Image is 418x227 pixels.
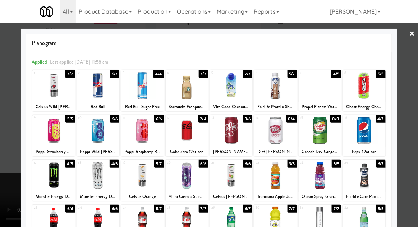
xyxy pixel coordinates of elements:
[122,147,162,156] div: Poppi Raspberry Rose
[34,205,54,211] div: 25
[344,115,364,121] div: 16
[166,192,208,201] div: Alani Cosmic Stardust
[300,205,320,211] div: 31
[166,70,208,111] div: 47/7Starbucks Frappuccino Vanilla
[32,38,386,48] span: Planogram
[256,160,275,166] div: 22
[300,192,340,201] div: Ocean Spray Grape Cranberry
[210,115,252,156] div: 133/6[PERSON_NAME] 12oz can
[343,70,385,111] div: 85/5Ghost Energy Cherry Limeade
[33,102,74,111] div: Celsius Wild [PERSON_NAME]
[344,102,384,111] div: Ghost Energy Cherry Limeade
[121,160,164,201] div: 195/7Celsius Orange
[286,115,297,123] div: 0/4
[288,70,297,78] div: 5/7
[211,160,231,166] div: 21
[210,102,252,111] div: Vita Coco Coconut Water
[78,102,118,111] div: Red Bull
[332,205,341,213] div: 7/7
[344,205,364,211] div: 32
[65,160,75,168] div: 4/5
[32,70,75,111] div: 17/7Celsius Wild [PERSON_NAME]
[77,160,119,201] div: 184/5Monster Energy Drink Zero Ultra (16oz)
[255,192,295,201] div: Tropicana Apple Juice
[110,70,119,78] div: 6/7
[32,147,75,156] div: Poppi Strawberry Lemon
[121,147,164,156] div: Poppi Raspberry Rose
[32,192,75,201] div: Monster Energy Drink (16oz)
[167,70,187,76] div: 4
[254,102,297,111] div: Fairlife Protein Shake Chocolate
[65,70,75,78] div: 7/7
[110,205,119,213] div: 6/6
[343,115,385,156] div: 164/7Pepsi 12oz can
[199,205,208,213] div: 7/7
[123,160,142,166] div: 19
[121,70,164,111] div: 34/4Red Bull Sugar Free
[154,115,164,123] div: 6/6
[344,160,364,166] div: 24
[210,147,252,156] div: [PERSON_NAME] 12oz can
[78,160,98,166] div: 18
[376,115,386,123] div: 4/7
[299,192,341,201] div: Ocean Spray Grape Cranberry
[288,160,297,168] div: 3/3
[78,70,98,76] div: 2
[199,70,208,78] div: 7/7
[211,70,231,76] div: 5
[254,115,297,156] div: 140/4Diet [PERSON_NAME] 12oz can
[299,147,341,156] div: Canada Dry Ginger Ale
[211,192,251,201] div: Celsius [PERSON_NAME]
[32,115,75,156] div: 95/5Poppi Strawberry Lemon
[299,115,341,156] div: 150/0Canada Dry Ginger Ale
[243,115,252,123] div: 3/6
[210,160,252,201] div: 216/6Celsius [PERSON_NAME]
[32,59,47,65] span: Applied
[110,115,119,123] div: 6/6
[166,102,208,111] div: Starbucks Frappuccino Vanilla
[299,160,341,201] div: 235/5Ocean Spray Grape Cranberry
[167,102,207,111] div: Starbucks Frappuccino Vanilla
[332,160,341,168] div: 5/5
[50,59,109,65] span: Last applied [DATE] 11:58 am
[300,160,320,166] div: 23
[300,115,320,121] div: 15
[344,192,384,201] div: Fairlife Core Power Elite - Chocolate
[166,147,208,156] div: Coke Zero 12oz can
[210,70,252,111] div: 57/7Vita Coco Coconut Water
[32,160,75,201] div: 174/5Monster Energy Drink (16oz)
[33,147,74,156] div: Poppi Strawberry Lemon
[211,115,231,121] div: 13
[300,147,340,156] div: Canada Dry Ginger Ale
[122,102,162,111] div: Red Bull Sugar Free
[211,205,231,211] div: 29
[198,115,208,123] div: 2/4
[167,205,187,211] div: 28
[33,192,74,201] div: Monster Energy Drink (16oz)
[167,192,207,201] div: Alani Cosmic Stardust
[243,70,252,78] div: 7/7
[199,160,208,168] div: 6/6
[77,147,119,156] div: Poppi Wild [PERSON_NAME]
[256,115,275,121] div: 14
[65,205,75,213] div: 6/6
[121,115,164,156] div: 116/6Poppi Raspberry Rose
[78,147,118,156] div: Poppi Wild [PERSON_NAME]
[344,147,384,156] div: Pepsi 12oz can
[243,160,252,168] div: 6/6
[376,70,386,78] div: 5/5
[255,147,295,156] div: Diet [PERSON_NAME] 12oz can
[166,115,208,156] div: 122/4Coke Zero 12oz can
[32,102,75,111] div: Celsius Wild [PERSON_NAME]
[121,192,164,201] div: Celsius Orange
[409,23,415,45] a: ×
[65,115,75,123] div: 5/5
[300,102,340,111] div: Propel Fitness Water Kiwi Strawberry 16.9oz
[243,205,252,213] div: 6/7
[121,102,164,111] div: Red Bull Sugar Free
[299,70,341,111] div: 74/5Propel Fitness Water Kiwi Strawberry 16.9oz
[78,205,98,211] div: 26
[210,192,252,201] div: Celsius [PERSON_NAME]
[256,70,275,76] div: 6
[77,115,119,156] div: 106/6Poppi Wild [PERSON_NAME]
